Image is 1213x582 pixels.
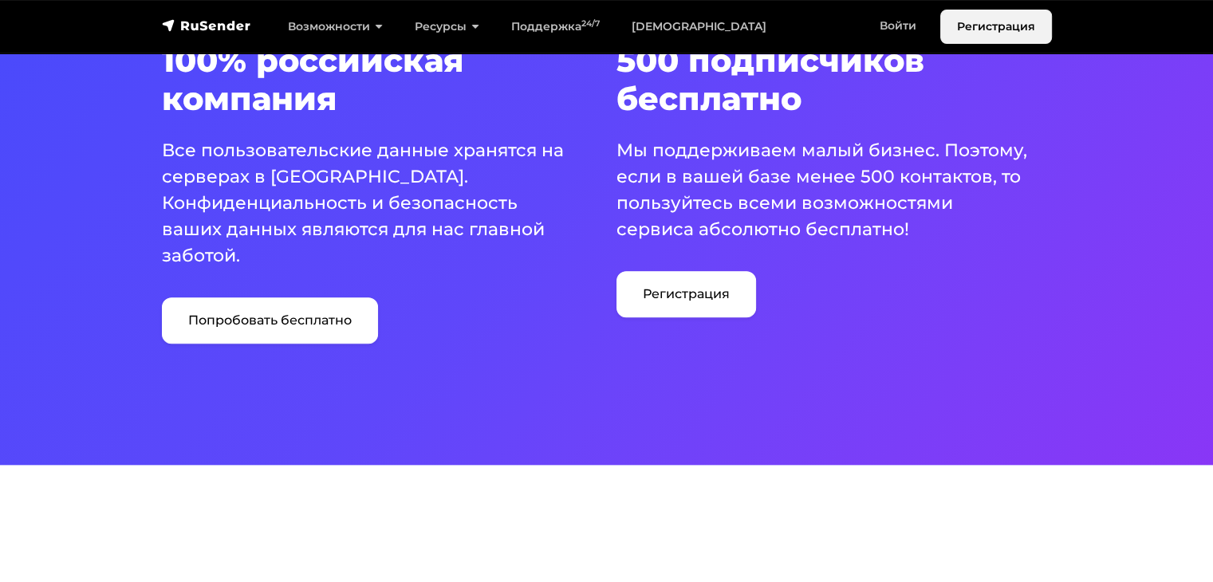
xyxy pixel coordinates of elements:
a: Попробовать бесплатно [162,297,378,344]
a: Ресурсы [399,10,495,43]
p: Мы поддерживаем малый бизнес. Поэтому, если в вашей базе менее 500 контактов, то пользуйтесь всем... [616,137,1033,242]
h3: 500 подписчиков бесплатно [616,41,1052,118]
a: Поддержка24/7 [495,10,616,43]
a: Регистрация [940,10,1052,44]
a: Возможности [272,10,399,43]
p: Все пользовательские данные хранятся на серверах в [GEOGRAPHIC_DATA]. Конфиденциальность и безопа... [162,137,578,269]
a: Войти [864,10,932,42]
a: Регистрация [616,271,756,317]
h3: 100% российская компания [162,41,597,118]
a: [DEMOGRAPHIC_DATA] [616,10,782,43]
sup: 24/7 [581,18,600,29]
img: RuSender [162,18,251,33]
